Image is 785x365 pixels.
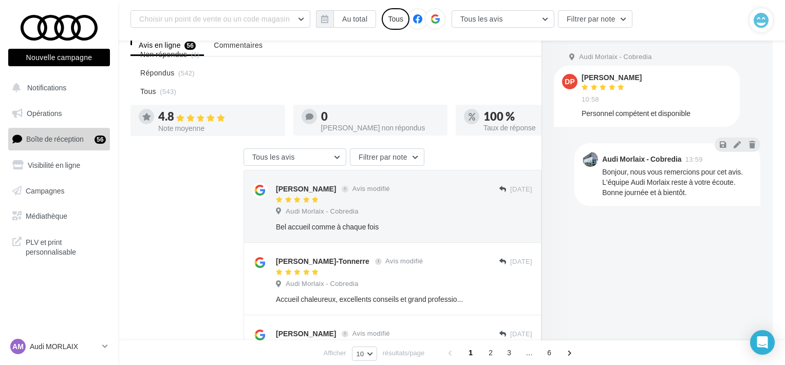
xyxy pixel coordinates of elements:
span: DP [565,76,574,87]
span: 2 [482,344,499,361]
span: Médiathèque [26,212,67,220]
span: Notifications [27,83,66,92]
span: AM [12,341,24,352]
span: Avis modifié [385,257,423,265]
span: [DATE] [510,257,532,266]
span: Avis modifié [352,330,390,338]
div: Bonjour, nous vous remercions pour cet avis. L'équipe Audi Morlaix reste à votre écoute. Bonne jo... [602,167,752,198]
div: [PERSON_NAME] [582,74,642,81]
span: Avis modifié [352,185,390,193]
a: AM Audi MORLAIX [8,337,110,356]
button: Au total [316,10,376,28]
button: Filtrer par note [350,148,424,166]
button: Tous les avis [452,10,554,28]
span: Non répondus [140,49,187,60]
span: Tous les avis [252,152,295,161]
a: Médiathèque [6,205,112,227]
span: Tous [140,86,156,97]
span: (543) [160,87,176,95]
span: Opérations [27,109,62,118]
span: Visibilité en ligne [28,161,80,169]
a: PLV et print personnalisable [6,231,112,261]
div: Taux de réponse [483,124,602,131]
span: 6 [541,344,557,361]
div: Audi Morlaix - Cobredia [602,156,681,163]
div: [PERSON_NAME]-Tonnerre [276,256,369,266]
span: PLV et print personnalisable [26,235,106,257]
span: Campagnes [26,186,65,195]
button: 10 [352,347,377,361]
button: Tous les avis [244,148,346,166]
span: 1 [462,344,479,361]
button: Filtrer par note [558,10,632,28]
div: Accueil chaleureux, excellents conseils et grand professionnalisme. Une équipe avec laquelle on s... [276,294,465,304]
span: Tous les avis [460,14,503,23]
div: Note moyenne [158,125,277,132]
span: (1) [191,50,200,59]
span: Audi Morlaix - Cobredia [286,279,358,289]
div: 100 % [483,111,602,122]
button: Choisir un point de vente ou un code magasin [130,10,310,28]
span: [DATE] [510,185,532,194]
a: Visibilité en ligne [6,155,112,176]
div: Personnel compétent et disponible [582,108,732,119]
span: résultats/page [383,348,425,358]
div: [PERSON_NAME] [276,329,336,339]
div: Open Intercom Messenger [750,330,775,355]
span: Audi Morlaix - Cobredia [286,207,358,216]
a: Boîte de réception56 [6,128,112,150]
span: Choisir un point de vente ou un code magasin [139,14,290,23]
span: ... [521,344,537,361]
div: 56 [95,136,106,144]
div: Bel accueil comme à chaque fois [276,222,465,232]
button: Au total [333,10,376,28]
span: 10 [357,350,364,358]
div: Tous [382,8,409,30]
span: (542) [178,69,195,77]
div: [PERSON_NAME] [276,184,336,194]
span: Afficher [324,348,346,358]
span: 13:59 [685,156,703,163]
div: 4.8 [158,111,277,123]
p: Audi MORLAIX [30,341,98,352]
a: Opérations [6,103,112,124]
span: [DATE] [510,330,532,339]
div: 0 [321,111,440,122]
button: Notifications [6,77,108,99]
span: Répondus [140,68,175,78]
span: 10:58 [582,95,599,104]
div: [PERSON_NAME] non répondus [321,124,440,131]
span: Audi Morlaix - Cobredia [579,52,651,62]
a: Campagnes [6,180,112,202]
span: 3 [501,344,517,361]
span: Boîte de réception [26,135,84,143]
button: Nouvelle campagne [8,49,110,66]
